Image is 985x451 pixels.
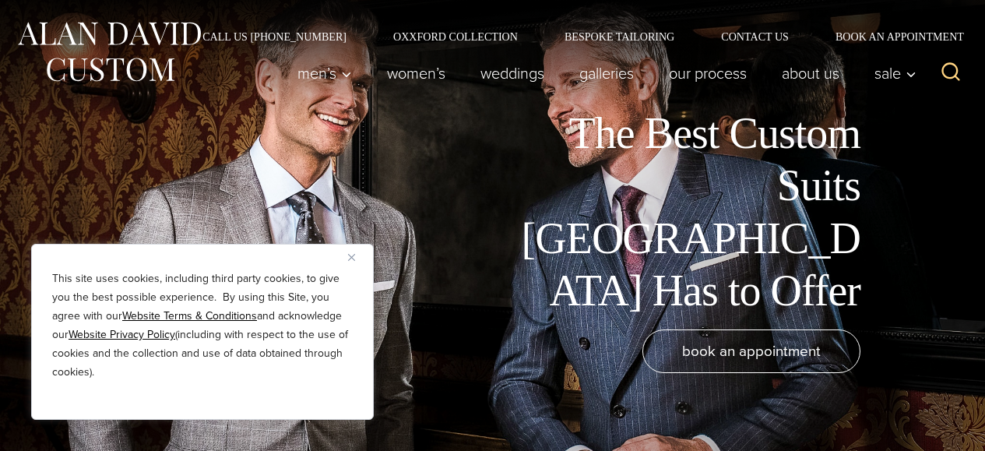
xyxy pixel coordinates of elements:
a: Oxxford Collection [370,31,541,42]
img: Alan David Custom [16,17,202,86]
h1: The Best Custom Suits [GEOGRAPHIC_DATA] Has to Offer [510,107,860,317]
a: About Us [765,58,857,89]
a: Bespoke Tailoring [541,31,698,42]
button: View Search Form [932,55,969,92]
a: Contact Us [698,31,812,42]
img: Close [348,254,355,261]
nav: Secondary Navigation [179,31,969,42]
a: Women’s [370,58,463,89]
p: This site uses cookies, including third party cookies, to give you the best possible experience. ... [52,270,353,382]
span: book an appointment [682,340,821,362]
a: weddings [463,58,562,89]
a: Website Privacy Policy [69,326,175,343]
a: Call Us [PHONE_NUMBER] [179,31,370,42]
a: Our Process [652,58,765,89]
span: Sale [874,65,916,81]
a: Book an Appointment [812,31,969,42]
a: Galleries [562,58,652,89]
span: Men’s [297,65,352,81]
button: Close [348,248,367,266]
nav: Primary Navigation [280,58,925,89]
a: book an appointment [642,329,860,373]
a: Website Terms & Conditions [122,308,257,324]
